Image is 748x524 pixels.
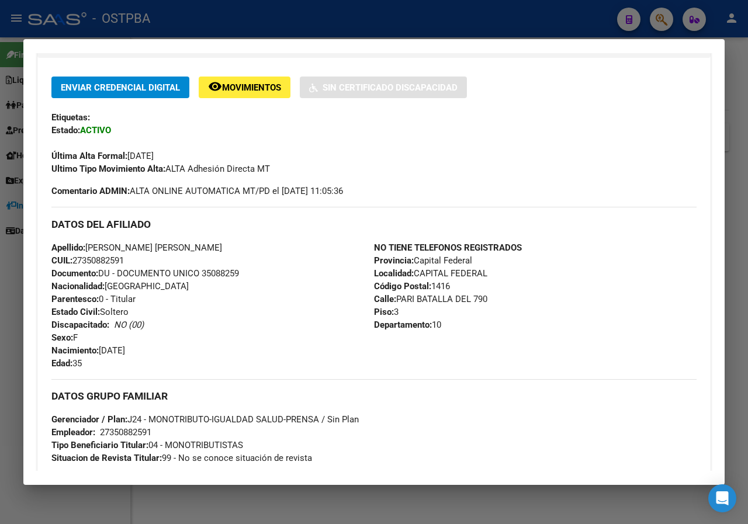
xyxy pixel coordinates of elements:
[374,307,394,317] strong: Piso:
[708,484,736,512] div: Open Intercom Messenger
[51,164,165,174] strong: Ultimo Tipo Movimiento Alta:
[222,82,281,93] span: Movimientos
[51,125,80,136] strong: Estado:
[51,345,125,356] span: [DATE]
[51,440,243,450] span: 04 - MONOTRIBUTISTAS
[51,294,99,304] strong: Parentesco:
[374,281,450,292] span: 1416
[51,294,136,304] span: 0 - Titular
[51,453,312,463] span: 99 - No se conoce situación de revista
[374,281,431,292] strong: Código Postal:
[51,281,189,292] span: [GEOGRAPHIC_DATA]
[51,112,90,123] strong: Etiquetas:
[51,390,697,402] h3: DATOS GRUPO FAMILIAR
[374,307,399,317] span: 3
[51,332,73,343] strong: Sexo:
[374,268,487,279] span: CAPITAL FEDERAL
[374,268,414,279] strong: Localidad:
[114,320,144,330] i: NO (00)
[51,307,129,317] span: Soltero
[51,414,127,425] strong: Gerenciador / Plan:
[51,268,98,279] strong: Documento:
[80,125,111,136] strong: ACTIVO
[51,255,72,266] strong: CUIL:
[51,185,343,197] span: ALTA ONLINE AUTOMATICA MT/PD el [DATE] 11:05:36
[51,242,85,253] strong: Apellido:
[100,426,151,439] div: 27350882591
[51,186,130,196] strong: Comentario ADMIN:
[61,82,180,93] span: Enviar Credencial Digital
[208,79,222,93] mat-icon: remove_red_eye
[51,320,109,330] strong: Discapacitado:
[51,358,72,369] strong: Edad:
[300,77,467,98] button: Sin Certificado Discapacidad
[51,358,82,369] span: 35
[51,414,359,425] span: J24 - MONOTRIBUTO-IGUALDAD SALUD-PRENSA / Sin Plan
[374,294,396,304] strong: Calle:
[51,268,239,279] span: DU - DOCUMENTO UNICO 35088259
[51,151,127,161] strong: Última Alta Formal:
[374,255,472,266] span: Capital Federal
[374,294,487,304] span: PARI BATALLA DEL 790
[51,427,95,438] strong: Empleador:
[51,453,162,463] strong: Situacion de Revista Titular:
[374,320,432,330] strong: Departamento:
[323,82,458,93] span: Sin Certificado Discapacidad
[374,242,522,253] strong: NO TIENE TELEFONOS REGISTRADOS
[51,345,99,356] strong: Nacimiento:
[51,242,222,253] span: [PERSON_NAME] [PERSON_NAME]
[51,164,270,174] span: ALTA Adhesión Directa MT
[51,151,154,161] span: [DATE]
[374,255,414,266] strong: Provincia:
[51,307,100,317] strong: Estado Civil:
[51,440,148,450] strong: Tipo Beneficiario Titular:
[51,218,697,231] h3: DATOS DEL AFILIADO
[51,332,78,343] span: F
[199,77,290,98] button: Movimientos
[51,281,105,292] strong: Nacionalidad:
[51,77,189,98] button: Enviar Credencial Digital
[51,255,124,266] span: 27350882591
[374,320,441,330] span: 10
